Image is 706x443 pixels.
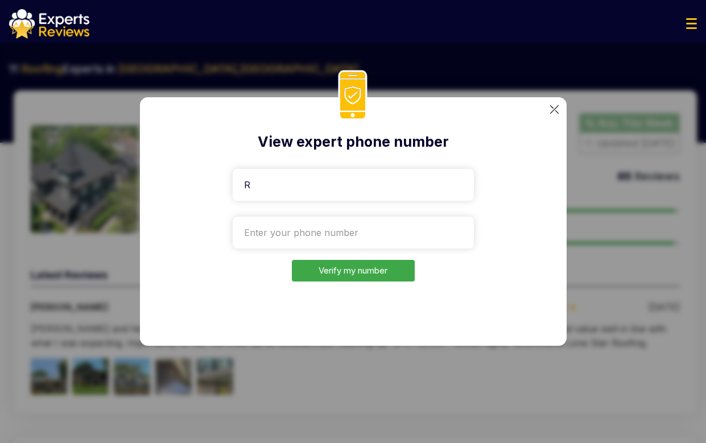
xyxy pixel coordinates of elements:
[550,105,559,114] img: categoryImgae
[166,131,540,153] h2: View expert phone number
[686,18,697,29] img: Menu Icon
[292,260,415,282] button: Verify my number
[233,217,474,249] input: Enter your phone number
[233,169,474,201] input: Enter your name
[338,70,368,121] img: phoneIcon
[9,9,89,39] img: logo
